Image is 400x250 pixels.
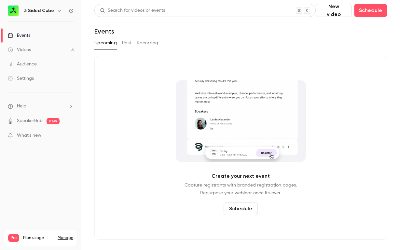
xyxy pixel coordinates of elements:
[17,118,43,124] a: SpeakerHub
[17,103,26,110] span: Help
[316,4,352,17] button: New video
[8,103,74,110] li: help-dropdown-opener
[23,235,54,241] span: Plan usage
[354,4,387,17] button: Schedule
[58,235,73,241] a: Manage
[8,61,37,67] div: Audience
[17,132,41,139] span: What's new
[66,133,74,139] iframe: Noticeable Trigger
[94,27,114,35] h1: Events
[122,38,131,48] button: Past
[8,32,30,39] div: Events
[185,181,297,197] p: Capture registrants with branded registration pages. Repurpose your webinar once it's over.
[224,202,258,215] button: Schedule
[8,6,19,16] img: 3 Sided Cube
[100,7,165,14] div: Search for videos or events
[94,38,117,48] button: Upcoming
[47,118,60,124] span: new
[8,234,19,242] span: Pro
[212,172,270,180] p: Create your next event
[24,7,54,14] h6: 3 Sided Cube
[137,38,159,48] button: Recurring
[8,47,31,53] div: Videos
[8,75,34,82] div: Settings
